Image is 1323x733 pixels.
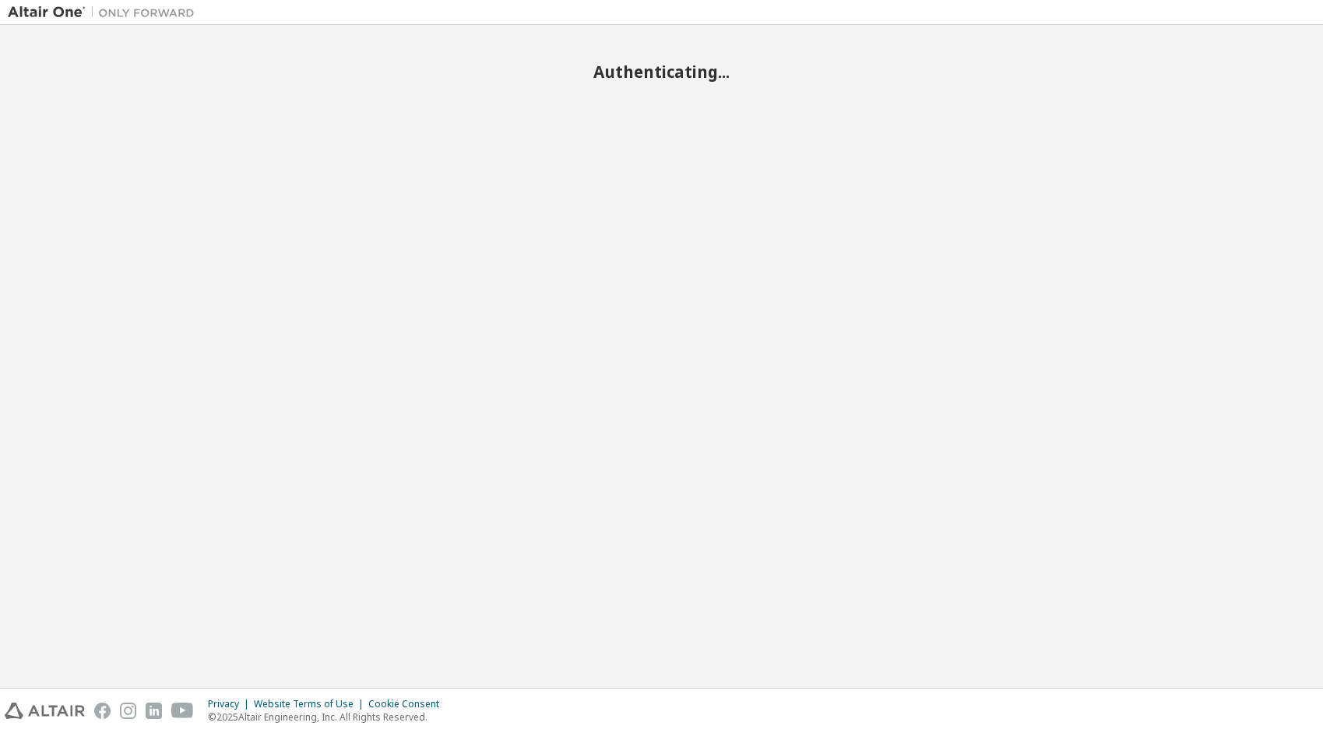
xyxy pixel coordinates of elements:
[208,710,449,724] p: © 2025 Altair Engineering, Inc. All Rights Reserved.
[94,703,111,719] img: facebook.svg
[208,698,254,710] div: Privacy
[120,703,136,719] img: instagram.svg
[368,698,449,710] div: Cookie Consent
[146,703,162,719] img: linkedin.svg
[171,703,194,719] img: youtube.svg
[5,703,85,719] img: altair_logo.svg
[8,62,1315,82] h2: Authenticating...
[254,698,368,710] div: Website Terms of Use
[8,5,202,20] img: Altair One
